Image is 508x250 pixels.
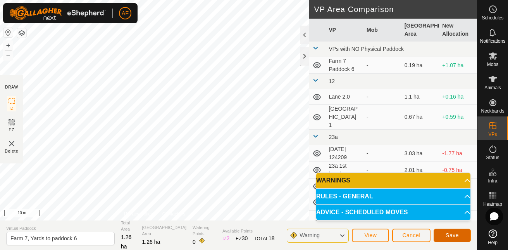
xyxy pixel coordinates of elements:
[367,93,398,101] div: -
[480,39,505,43] span: Notifications
[325,162,363,179] td: 23a 1st break
[6,225,115,232] span: Virtual Paddock
[329,134,338,140] span: 23a
[439,162,477,179] td: -0.75 ha
[486,155,499,160] span: Status
[316,173,470,188] p-accordion-header: WARNINGS
[401,19,439,42] th: [GEOGRAPHIC_DATA] Area
[363,19,401,42] th: Mob
[121,220,136,233] span: Total Area
[401,89,439,105] td: 1.1 ha
[325,145,363,162] td: [DATE] 124209
[17,28,26,38] button: Map Layers
[401,145,439,162] td: 3.03 ha
[254,234,274,243] div: TOTAL
[439,145,477,162] td: -1.77 ha
[364,232,377,238] span: View
[446,232,459,238] span: Save
[316,205,470,220] p-accordion-header: ADVICE - SCHEDULED MOVES
[439,57,477,74] td: +1.07 ha
[316,189,470,204] p-accordion-header: RULES - GENERAL
[9,6,106,20] img: Gallagher Logo
[5,84,18,90] div: DRAW
[329,46,404,52] span: VPs with NO Physical Paddock
[3,28,13,37] button: Reset Map
[222,228,275,234] span: Available Points
[7,139,16,148] img: VP
[316,193,373,200] span: RULES - GENERAL
[329,78,335,84] span: 12
[5,148,19,154] span: Delete
[401,57,439,74] td: 0.19 ha
[193,224,216,237] span: Watering Points
[269,235,275,241] span: 18
[314,5,477,14] h2: VP Area Comparison
[439,19,477,42] th: New Allocation
[325,57,363,74] td: Farm 7 Paddock 6
[367,166,398,174] div: -
[162,210,185,217] a: Contact Us
[434,229,471,242] button: Save
[242,235,248,241] span: 30
[9,127,15,133] span: EZ
[193,239,196,245] span: 0
[367,61,398,69] div: -
[316,209,408,215] span: ADVICE - SCHEDULED MOVES
[3,41,13,50] button: +
[392,229,431,242] button: Cancel
[121,234,131,250] span: 1.26 ha
[142,239,160,245] span: 1.26 ha
[487,62,498,67] span: Mobs
[402,232,420,238] span: Cancel
[439,105,477,130] td: +0.59 ha
[401,105,439,130] td: 0.67 ha
[124,210,153,217] a: Privacy Policy
[488,132,497,137] span: VPs
[316,177,350,184] span: WARNINGS
[352,229,389,242] button: View
[401,162,439,179] td: 2.01 ha
[488,179,497,183] span: Infra
[300,232,320,238] span: Warning
[482,16,503,20] span: Schedules
[481,109,504,113] span: Neckbands
[122,9,129,17] span: AF
[142,224,187,237] span: [GEOGRAPHIC_DATA] Area
[439,89,477,105] td: +0.16 ha
[484,85,501,90] span: Animals
[367,149,398,158] div: -
[3,51,13,60] button: –
[483,202,502,207] span: Heatmap
[227,235,230,241] span: 2
[488,240,498,245] span: Help
[222,234,229,243] div: IZ
[367,113,398,121] div: -
[10,106,14,111] span: IZ
[325,89,363,105] td: Lane 2.0
[325,19,363,42] th: VP
[325,105,363,130] td: [GEOGRAPHIC_DATA] 1
[236,234,248,243] div: EZ
[477,226,508,248] a: Help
